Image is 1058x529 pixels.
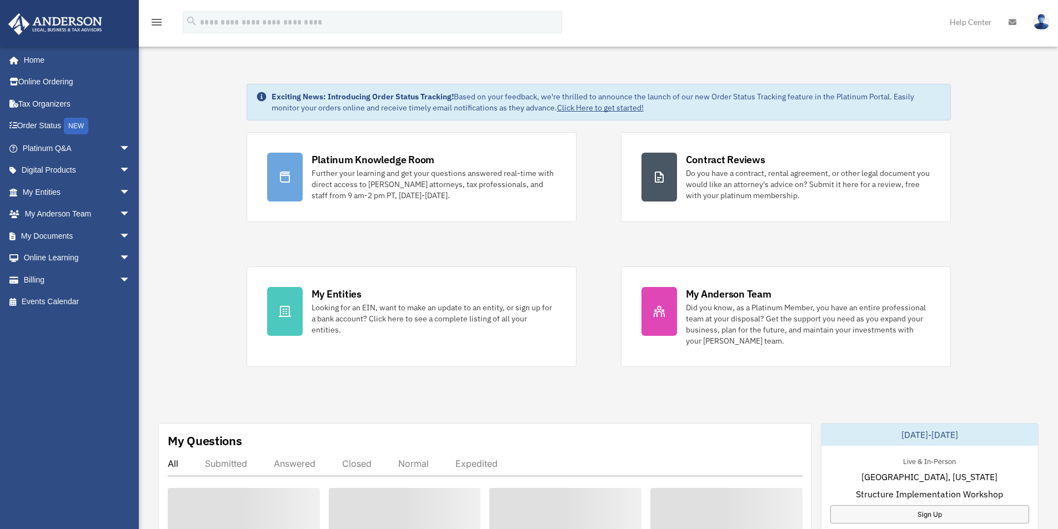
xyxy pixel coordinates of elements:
[861,470,997,483] span: [GEOGRAPHIC_DATA], [US_STATE]
[8,247,147,269] a: Online Learningarrow_drop_down
[150,16,163,29] i: menu
[686,168,930,201] div: Do you have a contract, rental agreement, or other legal document you would like an attorney's ad...
[272,91,941,113] div: Based on your feedback, we're thrilled to announce the launch of our new Order Status Tracking fe...
[312,168,556,201] div: Further your learning and get your questions answered real-time with direct access to [PERSON_NAM...
[274,458,315,469] div: Answered
[557,103,644,113] a: Click Here to get started!
[8,93,147,115] a: Tax Organizers
[342,458,372,469] div: Closed
[247,266,576,367] a: My Entities Looking for an EIN, want to make an update to an entity, or sign up for a bank accoun...
[821,424,1038,446] div: [DATE]-[DATE]
[621,132,951,222] a: Contract Reviews Do you have a contract, rental agreement, or other legal document you would like...
[64,118,88,134] div: NEW
[272,92,454,102] strong: Exciting News: Introducing Order Status Tracking!
[8,49,142,71] a: Home
[119,225,142,248] span: arrow_drop_down
[398,458,429,469] div: Normal
[168,432,242,449] div: My Questions
[8,137,147,159] a: Platinum Q&Aarrow_drop_down
[830,505,1029,523] a: Sign Up
[119,247,142,270] span: arrow_drop_down
[8,159,147,182] a: Digital Productsarrow_drop_down
[119,269,142,291] span: arrow_drop_down
[686,153,765,167] div: Contract Reviews
[119,203,142,226] span: arrow_drop_down
[168,458,178,469] div: All
[8,181,147,203] a: My Entitiesarrow_drop_down
[150,19,163,29] a: menu
[119,181,142,204] span: arrow_drop_down
[185,15,198,27] i: search
[247,132,576,222] a: Platinum Knowledge Room Further your learning and get your questions answered real-time with dire...
[686,287,771,301] div: My Anderson Team
[119,137,142,160] span: arrow_drop_down
[8,225,147,247] a: My Documentsarrow_drop_down
[8,269,147,291] a: Billingarrow_drop_down
[8,115,147,138] a: Order StatusNEW
[455,458,498,469] div: Expedited
[312,287,362,301] div: My Entities
[686,302,930,346] div: Did you know, as a Platinum Member, you have an entire professional team at your disposal? Get th...
[205,458,247,469] div: Submitted
[119,159,142,182] span: arrow_drop_down
[8,71,147,93] a: Online Ordering
[8,291,147,313] a: Events Calendar
[5,13,106,35] img: Anderson Advisors Platinum Portal
[894,455,965,466] div: Live & In-Person
[856,487,1003,501] span: Structure Implementation Workshop
[8,203,147,225] a: My Anderson Teamarrow_drop_down
[1033,14,1050,30] img: User Pic
[312,153,435,167] div: Platinum Knowledge Room
[312,302,556,335] div: Looking for an EIN, want to make an update to an entity, or sign up for a bank account? Click her...
[621,266,951,367] a: My Anderson Team Did you know, as a Platinum Member, you have an entire professional team at your...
